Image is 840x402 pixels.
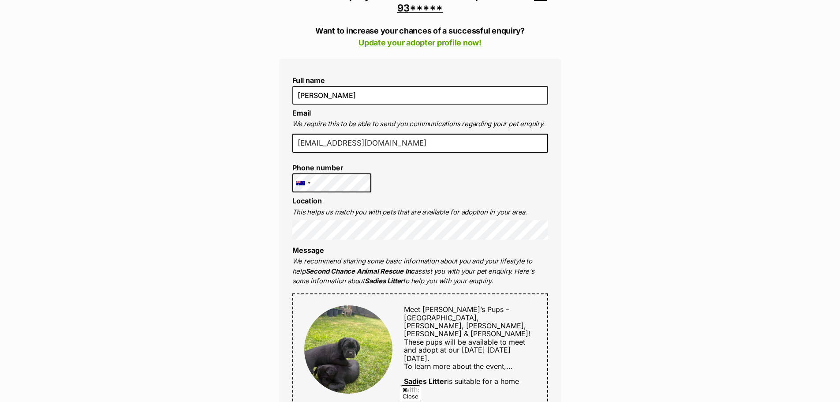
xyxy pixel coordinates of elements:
[292,76,548,84] label: Full name
[401,385,420,401] span: Close
[404,377,536,394] div: is suitable for a home with:
[292,164,372,172] label: Phone number
[292,119,548,129] p: We require this to be able to send you communications regarding your pet enquiry.
[292,207,548,218] p: This helps us match you with pets that are available for adoption in your area.
[292,86,548,105] input: E.g. Jimmy Chew
[279,25,561,49] p: Want to increase your chances of a successful enquiry?
[292,196,322,205] label: Location
[404,338,525,371] span: These pups will be available to meet and adopt at our [DATE] [DATE][DATE]. To learn more about th...
[293,174,313,192] div: Australia: +61
[306,267,415,275] strong: Second Chance Animal Rescue Inc
[404,305,530,338] span: Meet [PERSON_NAME]’s Pups – [GEOGRAPHIC_DATA], [PERSON_NAME], [PERSON_NAME], [PERSON_NAME] & [PER...
[292,256,548,286] p: We recommend sharing some basic information about you and your lifestyle to help assist you with ...
[292,109,311,117] label: Email
[292,246,324,255] label: Message
[365,277,403,285] strong: Sadies Litter
[404,377,447,386] strong: Sadies Litter
[358,38,482,47] a: Update your adopter profile now!
[304,305,392,394] img: Sadies Litter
